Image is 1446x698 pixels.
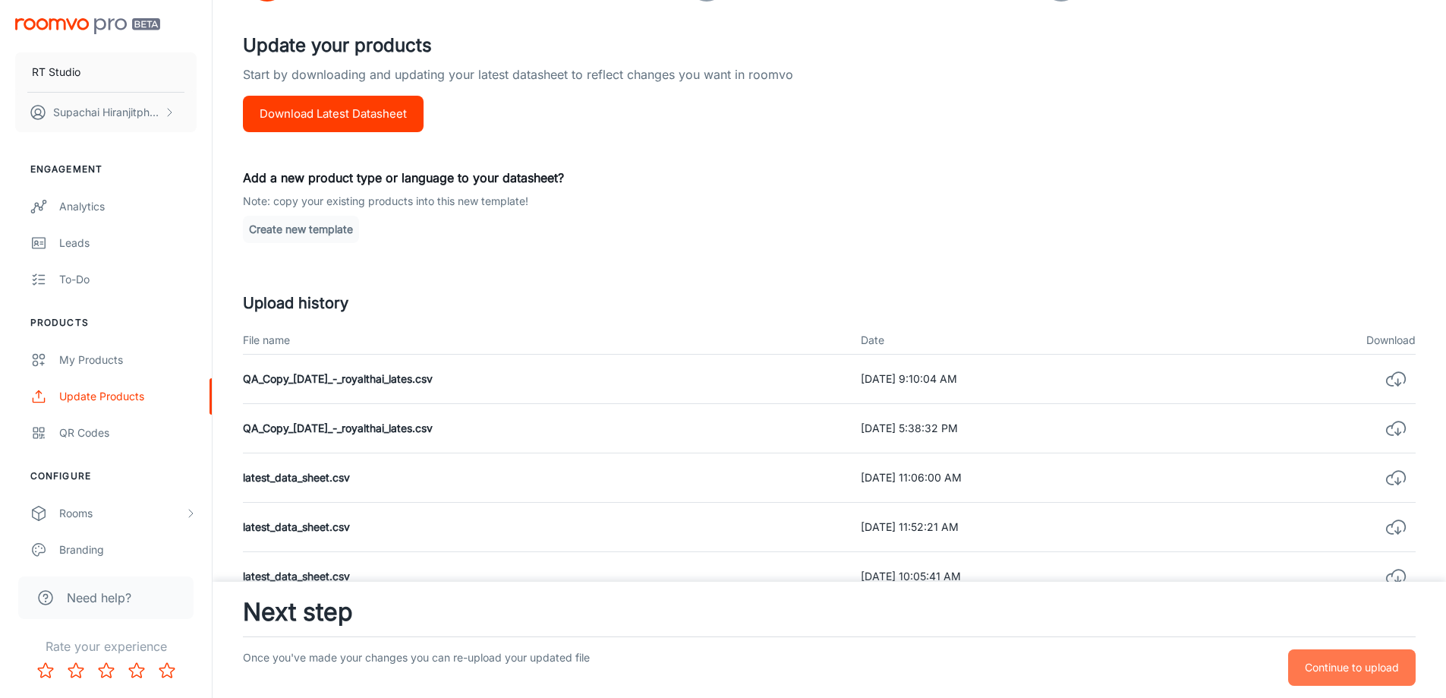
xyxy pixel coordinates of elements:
[243,169,1416,187] p: Add a new product type or language to your datasheet?
[59,388,197,405] div: Update Products
[15,18,160,34] img: Roomvo PRO Beta
[243,96,424,132] button: Download Latest Datasheet
[243,649,1005,686] p: Once you've made your changes you can re-upload your updated file
[15,93,197,132] button: Supachai Hiranjitphonchana
[243,65,1416,96] p: Start by downloading and updating your latest datasheet to reflect changes you want in roomvo
[243,552,849,602] td: latest_data_sheet.csv
[849,355,1231,404] td: [DATE] 9:10:04 AM
[152,655,182,686] button: Rate 5 star
[121,655,152,686] button: Rate 4 star
[15,52,197,92] button: RT Studio
[849,453,1231,503] td: [DATE] 11:06:00 AM
[61,655,91,686] button: Rate 2 star
[849,327,1231,355] th: Date
[59,425,197,441] div: QR Codes
[59,198,197,215] div: Analytics
[67,589,131,607] span: Need help?
[243,594,1416,630] h3: Next step
[243,193,1416,210] p: Note: copy your existing products into this new template!
[849,404,1231,453] td: [DATE] 5:38:32 PM
[243,355,849,404] td: QA_Copy_[DATE]_-_royalthai_lates.csv
[243,404,849,453] td: QA_Copy_[DATE]_-_royalthai_lates.csv
[59,235,197,251] div: Leads
[59,505,184,522] div: Rooms
[91,655,121,686] button: Rate 3 star
[1288,649,1416,686] button: Continue to upload
[53,104,160,121] p: Supachai Hiranjitphonchana
[59,542,197,558] div: Branding
[849,552,1231,602] td: [DATE] 10:05:41 AM
[243,32,1416,59] h4: Update your products
[243,292,1416,314] h5: Upload history
[59,271,197,288] div: To-do
[243,503,849,552] td: latest_data_sheet.csv
[1305,659,1399,676] p: Continue to upload
[243,216,359,243] button: Create new template
[1231,327,1416,355] th: Download
[32,64,80,81] p: RT Studio
[59,352,197,368] div: My Products
[30,655,61,686] button: Rate 1 star
[243,327,849,355] th: File name
[243,453,849,503] td: latest_data_sheet.csv
[12,637,200,655] p: Rate your experience
[849,503,1231,552] td: [DATE] 11:52:21 AM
